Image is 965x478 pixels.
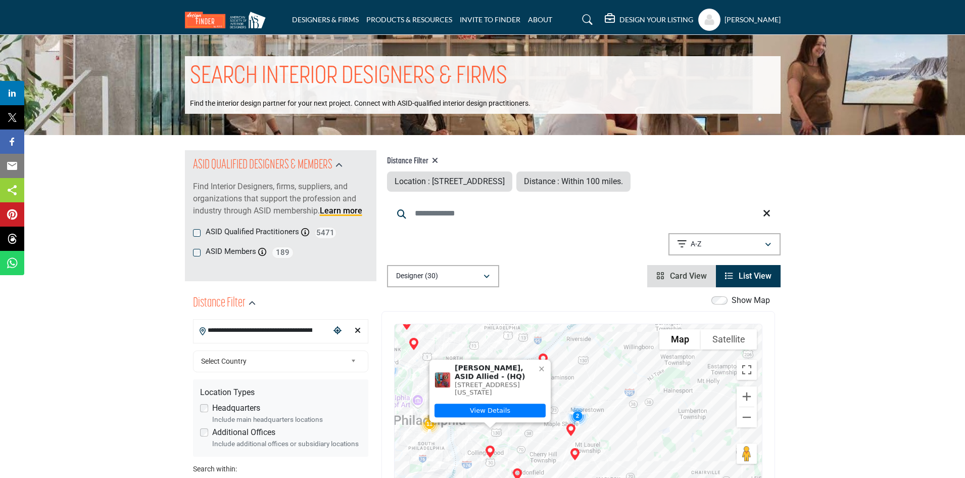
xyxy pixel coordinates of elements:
a: ABOUT [528,15,552,24]
span: 5471 [314,227,337,239]
div: DESIGN YOUR LISTING [605,14,693,26]
input: Search Keyword [387,201,781,226]
p: Find Interior Designers, firms, suppliers, and organizations that support the profession and indu... [193,181,368,217]
p: Find the interior design partner for your next project. Connect with ASID-qualified interior desi... [190,99,530,109]
div: Bridget McMullin (HQ) [565,444,585,464]
div: Include additional offices or subsidiary locations [212,439,361,449]
span: 189 [271,246,294,259]
div: Hope Velocette (HQ) [378,403,398,423]
label: ASID Qualified Practitioners [206,226,299,238]
button: Show satellite imagery [701,329,757,350]
div: Tara McGeehan (HQ) [404,334,424,354]
span: Select Country [201,355,347,367]
img: Site Logo [185,12,271,28]
a: Search [572,12,599,28]
input: Search Location [194,321,330,340]
div: Cluster of 2 locations (2 HQ, 0 Branches) Click to view companies [431,395,460,423]
button: Toggle fullscreen view [737,360,757,380]
input: ASID Members checkbox [193,249,201,256]
div: Location Types [200,386,361,399]
p: Designer (30) [396,271,438,281]
span: Distance : Within 100 miles. [524,177,623,186]
a: DESIGNERS & FIRMS [292,15,359,24]
h5: [PERSON_NAME] [725,15,781,25]
div: Search within: [193,464,368,474]
a: View List [725,271,771,281]
label: Headquarters [212,402,260,414]
div: Cindy Rosario-Fetterman, ASID Allied (HQ) [480,442,500,462]
div: Kimberley Slater, ASID Allied (HQ) [561,420,581,440]
label: Additional Offices [212,426,275,439]
span: List View [739,271,771,281]
h2: ASID QUALIFIED DESIGNERS & MEMBERS [193,156,332,175]
button: Show hide supplier dropdown [698,9,720,31]
span: Card View [670,271,707,281]
button: Drag Pegman onto the map to open Street View [737,444,757,464]
span: Location : [STREET_ADDRESS] [395,177,505,186]
div: Cluster of 2 locations (2 HQ, 0 Branches) Click to view companies [374,355,402,383]
span: [PERSON_NAME], ASID Allied - (HQ) [455,364,534,381]
div: Clear search location [350,320,365,342]
label: Show Map [732,294,770,307]
p: A-Z [691,239,701,249]
button: A-Z [668,233,781,255]
a: View Card [656,271,707,281]
a: Learn more [320,206,362,215]
a: INVITE TO FINDER [460,15,520,24]
div: Choose your current location [330,320,345,342]
div: Include main headquarters locations [212,414,361,424]
div: David Rote, ASID Associate (HQ) [397,314,417,334]
label: ASID Members [206,246,256,257]
h2: Distance Filter [193,294,246,313]
h1: SEARCH INTERIOR DESIGNERS & FIRMS [190,61,507,93]
button: Designer (30) [387,265,499,287]
img: Cindy Rosario-Fetterman, ASID Allied [435,373,450,388]
div: Cluster of 11 locations (11 HQ, 0 Branches) Click to view companies [415,410,444,438]
span: [STREET_ADDRESS][US_STATE] [455,381,520,397]
button: Zoom out [737,407,757,427]
h5: DESIGN YOUR LISTING [619,15,693,24]
a: View Details [435,404,546,417]
a: PRODUCTS & RESOURCES [366,15,452,24]
input: ASID Qualified Practitioners checkbox [193,229,201,237]
li: List View [716,265,781,287]
h4: Distance Filter [387,156,631,166]
li: Card View [647,265,716,287]
div: Cluster of 2 locations (2 HQ, 0 Branches) Click to view companies [563,402,592,430]
button: Show street map [659,329,701,350]
div: Kent Werner, ASID (HQ) [533,350,553,370]
button: Zoom in [737,386,757,407]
